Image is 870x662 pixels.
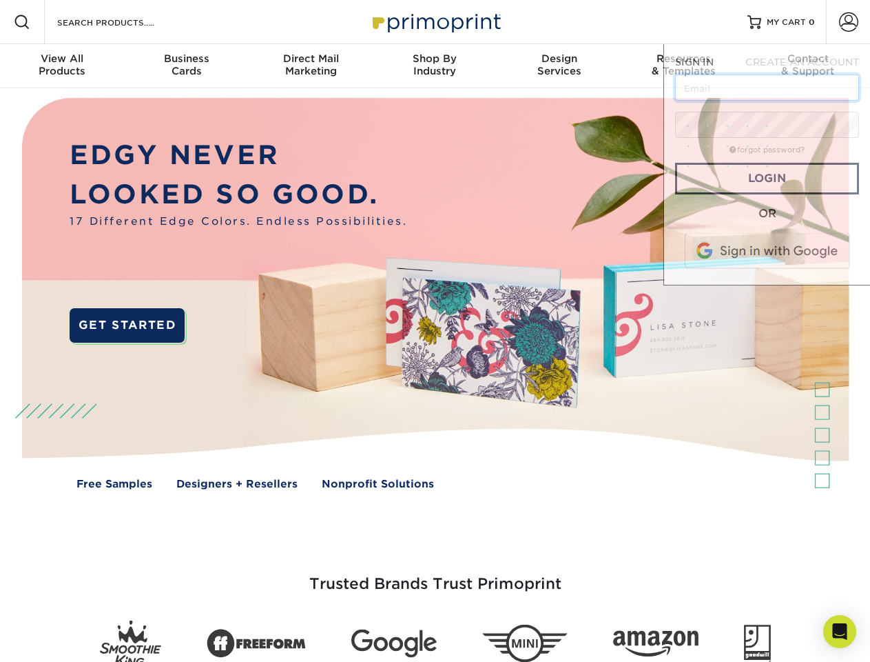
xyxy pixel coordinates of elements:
[70,136,407,175] p: EDGY NEVER
[76,477,152,492] a: Free Samples
[56,14,190,30] input: SEARCH PRODUCTS.....
[249,52,373,77] div: Marketing
[373,52,497,65] span: Shop By
[366,7,504,37] img: Primoprint
[70,308,185,343] a: GET STARTED
[809,17,815,27] span: 0
[497,52,621,77] div: Services
[675,74,859,101] input: Email
[497,44,621,88] a: DesignServices
[373,44,497,88] a: Shop ByIndustry
[729,146,805,154] a: forgot password?
[351,630,437,658] img: Google
[675,57,714,68] span: SIGN IN
[744,625,771,662] img: Goodwill
[124,44,248,88] a: BusinessCards
[767,17,806,28] span: MY CART
[497,52,621,65] span: Design
[124,52,248,77] div: Cards
[70,175,407,214] p: LOOKED SO GOOD.
[176,477,298,492] a: Designers + Resellers
[322,477,434,492] a: Nonprofit Solutions
[249,44,373,88] a: Direct MailMarketing
[675,205,859,222] div: OR
[70,214,407,230] span: 17 Different Edge Colors. Endless Possibilities.
[32,542,838,610] h3: Trusted Brands Trust Primoprint
[613,631,698,657] img: Amazon
[249,52,373,65] span: Direct Mail
[621,52,745,65] span: Resources
[621,44,745,88] a: Resources& Templates
[675,163,859,194] a: Login
[124,52,248,65] span: Business
[823,615,856,648] div: Open Intercom Messenger
[621,52,745,77] div: & Templates
[373,52,497,77] div: Industry
[745,57,859,68] span: CREATE AN ACCOUNT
